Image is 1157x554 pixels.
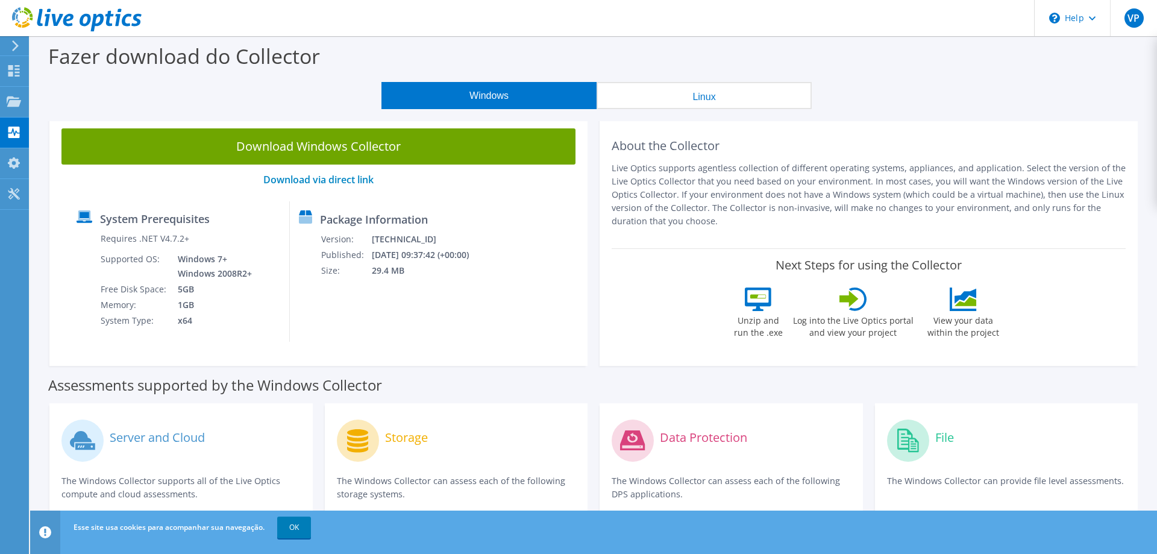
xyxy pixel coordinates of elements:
[887,474,1126,499] p: The Windows Collector can provide file level assessments.
[277,517,311,538] a: OK
[100,213,210,225] label: System Prerequisites
[263,173,374,186] a: Download via direct link
[321,231,371,247] td: Version:
[110,432,205,444] label: Server and Cloud
[169,297,254,313] td: 1GB
[74,522,265,532] span: Esse site usa cookies para acompanhar sua navegação.
[100,313,169,329] td: System Type:
[169,313,254,329] td: x64
[371,263,484,279] td: 29.4 MB
[776,258,962,272] label: Next Steps for using the Collector
[61,128,575,165] a: Download Windows Collector
[321,263,371,279] td: Size:
[371,231,484,247] td: [TECHNICAL_ID]
[48,42,320,70] label: Fazer download do Collector
[792,311,914,339] label: Log into the Live Optics portal and view your project
[100,297,169,313] td: Memory:
[660,432,747,444] label: Data Protection
[169,251,254,282] td: Windows 7+ Windows 2008R2+
[612,474,851,501] p: The Windows Collector can assess each of the following DPS applications.
[337,474,576,501] p: The Windows Collector can assess each of the following storage systems.
[169,282,254,297] td: 5GB
[920,311,1007,339] label: View your data within the project
[731,311,786,339] label: Unzip and run the .exe
[381,82,597,109] button: Windows
[385,432,428,444] label: Storage
[61,474,301,501] p: The Windows Collector supports all of the Live Optics compute and cloud assessments.
[100,251,169,282] td: Supported OS:
[48,379,382,391] label: Assessments supported by the Windows Collector
[612,139,1126,153] h2: About the Collector
[100,282,169,297] td: Free Disk Space:
[1124,8,1144,28] span: VP
[612,162,1126,228] p: Live Optics supports agentless collection of different operating systems, appliances, and applica...
[597,82,812,109] button: Linux
[935,432,954,444] label: File
[371,247,484,263] td: [DATE] 09:37:42 (+00:00)
[101,233,189,245] label: Requires .NET V4.7.2+
[320,213,428,225] label: Package Information
[1049,13,1060,24] svg: \n
[321,247,371,263] td: Published:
